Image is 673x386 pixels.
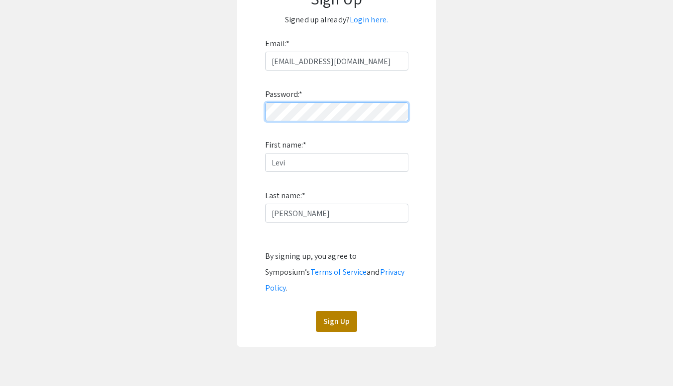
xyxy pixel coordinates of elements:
iframe: Chat [7,341,42,379]
p: Signed up already? [247,12,426,28]
div: By signing up, you agree to Symposium’s and . [265,248,408,296]
label: Email: [265,36,290,52]
label: First name: [265,137,306,153]
a: Terms of Service [310,267,367,277]
a: Login here. [350,14,388,25]
label: Last name: [265,188,305,204]
button: Sign Up [316,311,357,332]
label: Password: [265,86,303,102]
